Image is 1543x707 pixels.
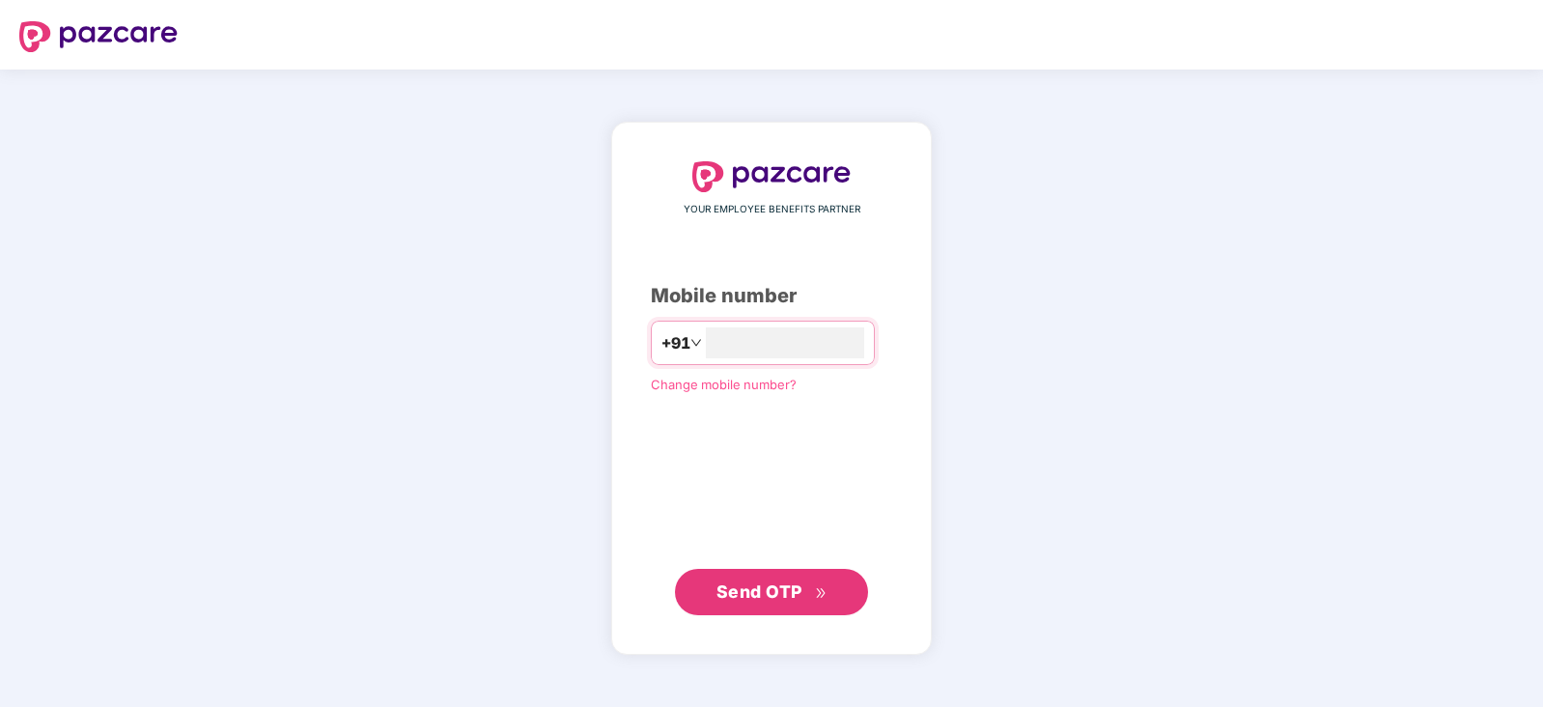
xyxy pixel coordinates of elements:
[716,581,802,602] span: Send OTP
[684,202,860,217] span: YOUR EMPLOYEE BENEFITS PARTNER
[690,337,702,349] span: down
[661,331,690,355] span: +91
[19,21,178,52] img: logo
[651,281,892,311] div: Mobile number
[675,569,868,615] button: Send OTPdouble-right
[651,377,797,392] a: Change mobile number?
[692,161,851,192] img: logo
[815,587,828,600] span: double-right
